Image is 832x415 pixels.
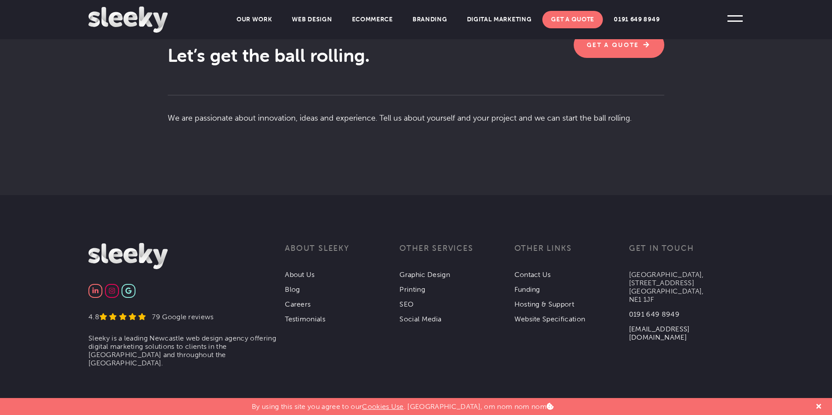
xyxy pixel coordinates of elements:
a: Careers [285,300,311,308]
a: Web Design [283,11,341,28]
li: Sleeky is a leading Newcastle web design agency offering digital marketing solutions to clients i... [88,334,285,367]
a: Our Work [228,11,281,28]
a: Get A Quote [574,32,664,58]
a: Cookies Use [362,402,404,411]
h3: Other services [399,243,514,264]
h3: Get in touch [629,243,744,264]
a: Testimonials [285,315,325,323]
a: Branding [404,11,456,28]
a: Website Specification [514,315,585,323]
a: Hosting & Support [514,300,574,308]
span: . [365,46,370,66]
a: Ecommerce [343,11,402,28]
img: Sleeky Web Design Newcastle [88,7,168,33]
a: Social Media [399,315,441,323]
img: Sleeky Web Design Newcastle [88,243,168,269]
a: Graphic Design [399,270,450,279]
a: Digital Marketing [458,11,541,28]
a: Printing [399,285,425,294]
a: Get A Quote [542,11,603,28]
a: 0191 649 8949 [629,310,680,318]
h3: About Sleeky [285,243,399,264]
p: We are passionate about innovation, ideas and experience. Tell us about yourself and your project... [168,95,664,123]
a: Blog [285,285,300,294]
p: By using this site you agree to our . [GEOGRAPHIC_DATA], om nom nom nom [252,398,554,411]
h2: Let’s get the ball rolling [168,44,664,67]
a: Funding [514,285,540,294]
a: [EMAIL_ADDRESS][DOMAIN_NAME] [629,325,690,341]
img: Instagram [109,287,115,294]
a: 0191 649 8949 [605,11,668,28]
a: Contact Us [514,270,551,279]
a: SEO [399,300,413,308]
p: [GEOGRAPHIC_DATA], [STREET_ADDRESS] [GEOGRAPHIC_DATA], NE1 1JF [629,270,744,304]
h3: Other links [514,243,629,264]
img: Google [125,287,132,294]
a: About Us [285,270,315,279]
a: 4.8 79 Google reviews [88,313,214,321]
img: Linkedin [92,287,98,294]
div: 79 Google reviews [146,313,213,321]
